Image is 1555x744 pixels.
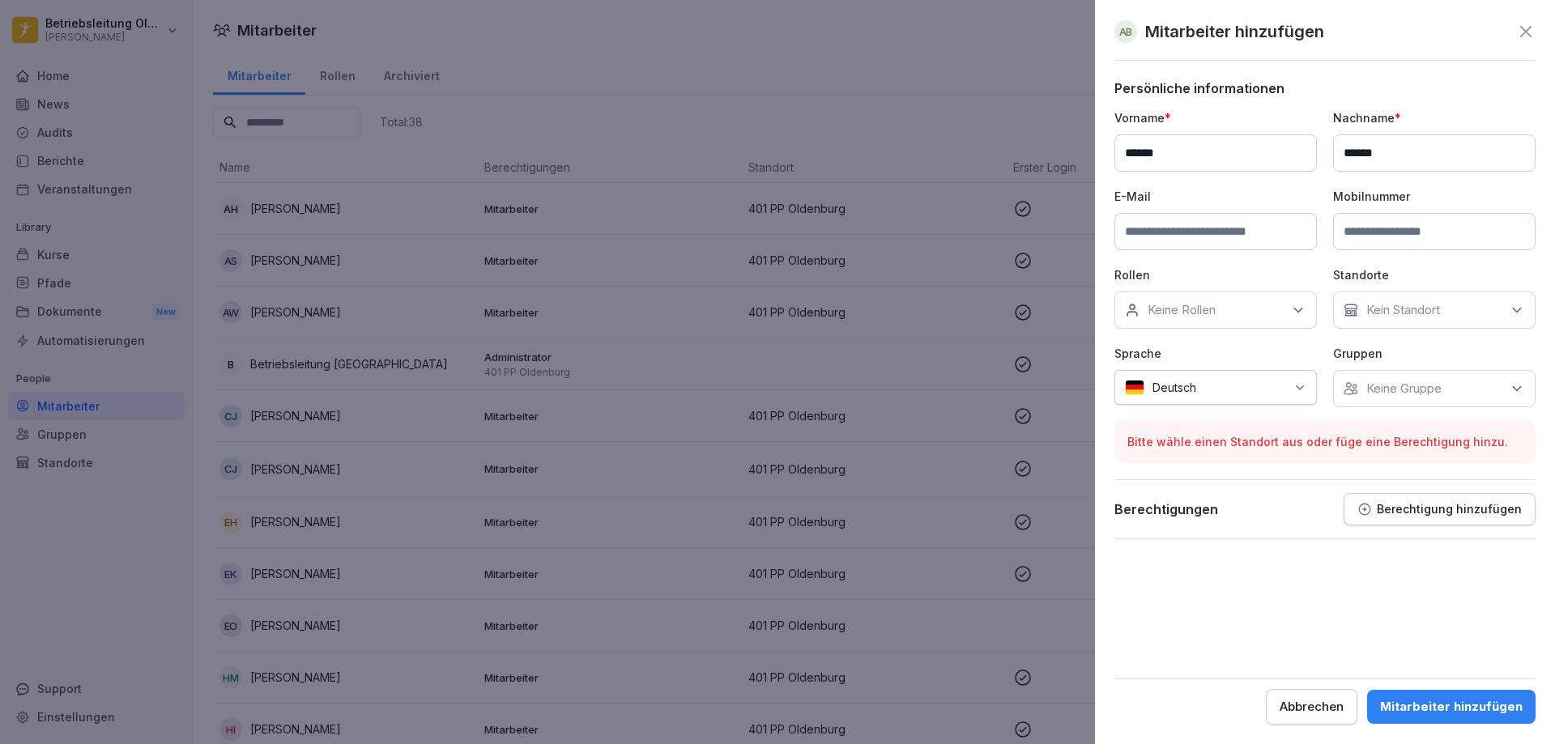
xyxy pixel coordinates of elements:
p: Persönliche informationen [1114,80,1536,96]
p: Keine Gruppe [1366,381,1442,397]
p: Standorte [1333,266,1536,283]
p: Mitarbeiter hinzufügen [1145,19,1324,44]
p: Kein Standort [1366,302,1440,318]
p: Bitte wähle einen Standort aus oder füge eine Berechtigung hinzu. [1127,433,1523,450]
p: Mobilnummer [1333,188,1536,205]
p: E-Mail [1114,188,1317,205]
img: de.svg [1125,380,1144,395]
p: Berechtigungen [1114,501,1218,517]
p: Gruppen [1333,345,1536,362]
div: Deutsch [1114,370,1317,405]
div: Mitarbeiter hinzufügen [1380,698,1523,716]
button: Abbrechen [1266,689,1357,725]
button: Mitarbeiter hinzufügen [1367,690,1536,724]
p: Rollen [1114,266,1317,283]
button: Berechtigung hinzufügen [1344,493,1536,525]
p: Vorname [1114,109,1317,126]
p: Berechtigung hinzufügen [1377,503,1522,516]
div: Abbrechen [1280,698,1344,716]
div: AB [1114,20,1137,43]
p: Nachname [1333,109,1536,126]
p: Keine Rollen [1148,302,1216,318]
p: Sprache [1114,345,1317,362]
